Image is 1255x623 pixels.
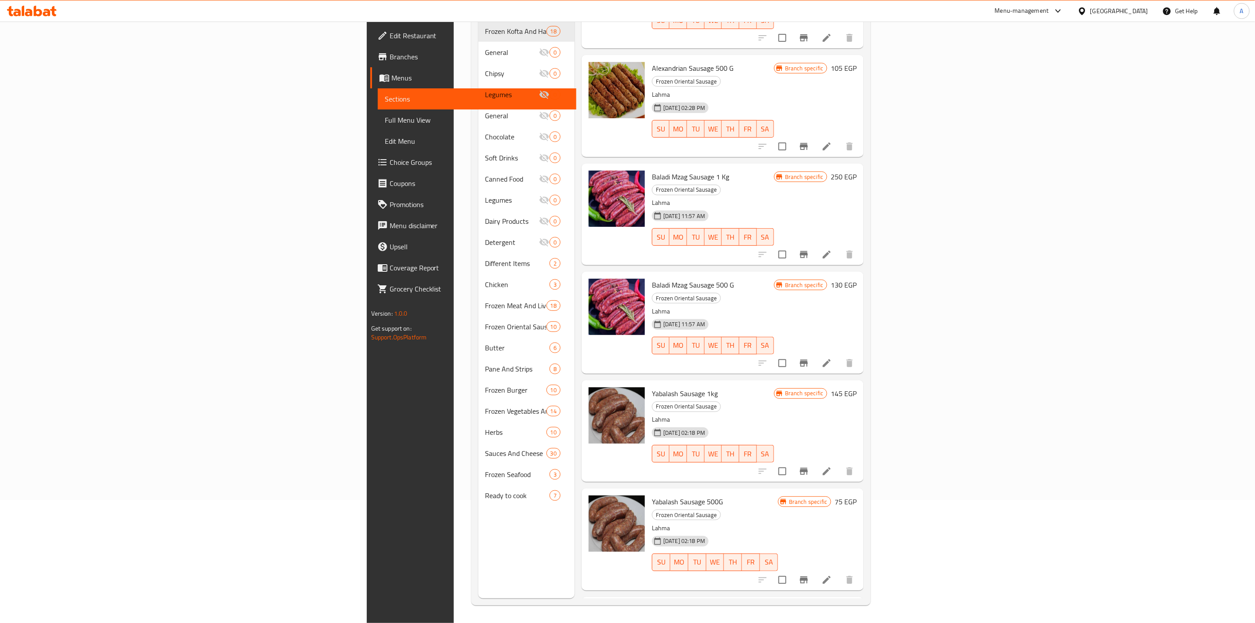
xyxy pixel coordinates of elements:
span: TH [725,339,736,352]
span: WE [708,123,719,135]
div: Different Items [485,258,550,269]
button: SU [652,337,669,354]
div: Frozen Oriental Sausage [652,185,721,195]
a: Edit menu item [821,249,832,260]
span: [DATE] 02:18 PM [660,429,709,437]
div: Dairy Products0 [478,211,575,232]
span: Get support on: [371,323,412,334]
button: TU [688,554,706,571]
span: 8 [550,365,560,373]
button: delete [839,569,860,590]
span: Chocolate [485,131,539,142]
span: Frozen Vegetables And Farm Potatoes [485,406,546,416]
span: Yabalash Sausage 500G [652,495,723,508]
div: Butter [485,342,550,353]
button: WE [705,120,722,138]
button: SU [652,554,670,571]
div: items [546,321,561,332]
span: 0 [550,112,560,120]
span: WE [708,231,719,244]
div: items [550,279,561,290]
button: MO [670,554,688,571]
span: SU [656,448,666,460]
span: Full Menu View [385,115,569,125]
span: Frozen Oriental Sausage [652,510,720,520]
span: FR [743,448,753,460]
div: Frozen Vegetables And Farm Potatoes14 [478,401,575,422]
div: Canned Food0 [478,168,575,189]
button: SU [652,120,669,138]
span: MO [673,123,684,135]
button: FR [742,554,760,571]
span: Soft Drinks [485,153,539,163]
svg: Inactive section [539,47,550,58]
button: SU [652,445,669,463]
a: Edit menu item [821,466,832,477]
div: Legumes0 [478,84,575,105]
div: Detergent [485,237,539,248]
span: Select to update [773,462,792,481]
button: delete [839,461,860,482]
span: 0 [550,133,560,141]
span: Alexandrian Sausage 500 G [652,62,734,75]
span: Branch specific [781,173,827,181]
div: items [550,47,561,58]
span: Select to update [773,354,792,372]
span: SU [656,556,667,568]
div: Frozen Oriental Sausage10 [478,316,575,337]
a: Sections [378,88,576,109]
span: MO [673,339,684,352]
div: Legumes [485,89,539,100]
button: delete [839,353,860,374]
div: Frozen Meat And Liver18 [478,295,575,316]
div: Different Items2 [478,253,575,274]
button: WE [706,554,724,571]
img: Yabalash Sausage 500G [589,495,645,552]
img: Yabalash Sausage 1kg [589,387,645,444]
div: items [546,300,561,311]
div: Pane And Strips8 [478,358,575,379]
span: 3 [550,281,560,289]
a: Edit menu item [821,33,832,43]
div: Butter6 [478,337,575,358]
a: Coupons [370,173,576,194]
span: 0 [550,238,560,247]
span: Frozen Oriental Sausage [652,185,720,195]
button: MO [669,337,687,354]
span: Frozen Oriental Sausage [652,293,720,303]
button: TU [687,337,705,354]
a: Promotions [370,194,576,215]
span: 0 [550,154,560,162]
span: MO [674,556,685,568]
div: Canned Food [485,174,539,184]
button: SA [760,554,778,571]
span: TU [691,339,701,352]
span: Select to update [773,571,792,589]
span: 10 [547,428,560,437]
div: Ready to cook7 [478,485,575,506]
button: TU [687,120,705,138]
button: Branch-specific-item [793,461,814,482]
h6: 145 EGP [831,387,857,400]
a: Edit menu item [821,358,832,368]
div: Soft Drinks0 [478,147,575,168]
span: Branch specific [785,498,831,506]
span: Upsell [390,241,569,252]
span: FR [743,14,753,27]
span: Select to update [773,29,792,47]
span: Branch specific [781,64,827,73]
span: 10 [547,323,560,331]
span: TU [691,448,701,460]
h6: 130 EGP [831,279,857,291]
div: [GEOGRAPHIC_DATA] [1090,6,1148,16]
button: Branch-specific-item [793,136,814,157]
span: FR [743,123,753,135]
span: SA [760,14,771,27]
div: items [546,406,561,416]
a: Upsell [370,236,576,257]
span: 0 [550,175,560,183]
button: Branch-specific-item [793,569,814,590]
span: Chicken [485,279,550,290]
p: Lahma [652,414,774,425]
